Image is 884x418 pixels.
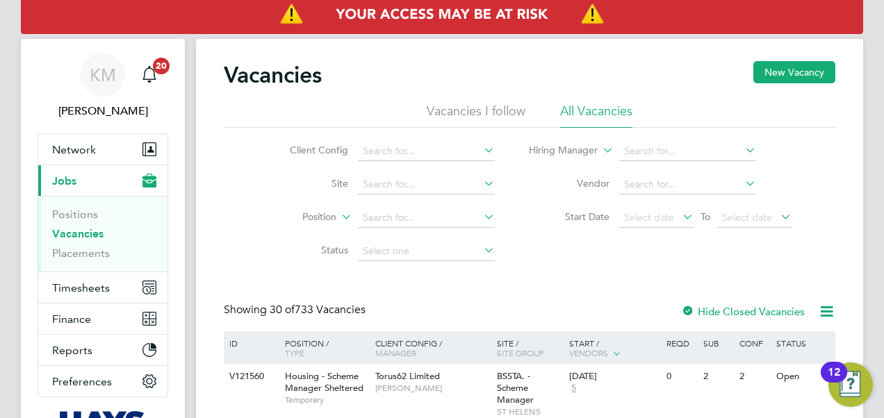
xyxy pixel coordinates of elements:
[427,103,525,128] li: Vacancies I follow
[268,177,348,190] label: Site
[497,370,534,406] span: BSSTA. - Scheme Manager
[256,210,336,224] label: Position
[275,331,372,365] div: Position /
[375,347,416,358] span: Manager
[52,143,96,156] span: Network
[38,103,168,119] span: Katie McPherson
[375,370,440,382] span: Torus62 Limited
[226,331,275,355] div: ID
[285,347,304,358] span: Type
[358,142,495,161] input: Search for...
[773,364,833,390] div: Open
[493,331,566,365] div: Site /
[828,372,840,390] div: 12
[358,175,495,194] input: Search for...
[497,347,544,358] span: Site Group
[38,53,168,119] a: KM[PERSON_NAME]
[90,66,116,84] span: KM
[38,272,167,303] button: Timesheets
[569,371,660,383] div: [DATE]
[358,242,495,261] input: Select one
[52,344,92,357] span: Reports
[722,211,772,224] span: Select date
[569,347,608,358] span: Vendors
[270,303,295,317] span: 30 of
[38,366,167,396] button: Preferences
[828,362,873,407] button: Open Resource Center, 12 new notifications
[38,165,167,196] button: Jobs
[736,364,772,390] div: 2
[566,331,663,366] div: Start /
[773,331,833,355] div: Status
[497,406,563,417] span: ST HELENS
[619,175,756,194] input: Search for...
[52,208,98,221] a: Positions
[569,383,578,394] span: 5
[375,383,490,394] span: [PERSON_NAME]
[681,305,805,318] label: Hide Closed Vacancies
[285,370,363,394] span: Housing - Scheme Manager Sheltered
[52,312,91,326] span: Finance
[753,61,835,83] button: New Vacancy
[268,144,348,156] label: Client Config
[224,303,368,317] div: Showing
[136,53,163,97] a: 20
[38,303,167,334] button: Finance
[663,364,699,390] div: 0
[38,196,167,271] div: Jobs
[285,394,368,406] span: Temporary
[153,58,170,74] span: 20
[663,331,699,355] div: Reqd
[700,331,736,355] div: Sub
[700,364,736,390] div: 2
[560,103,632,128] li: All Vacancies
[52,281,110,294] span: Timesheets
[52,227,104,240] a: Vacancies
[270,303,366,317] span: 733 Vacancies
[52,375,112,388] span: Preferences
[736,331,772,355] div: Conf
[52,246,110,260] a: Placements
[38,335,167,365] button: Reports
[530,177,609,190] label: Vendor
[224,61,322,89] h2: Vacancies
[530,210,609,223] label: Start Date
[358,208,495,228] input: Search for...
[52,174,76,187] span: Jobs
[518,144,598,158] label: Hiring Manager
[696,208,714,226] span: To
[226,364,275,390] div: V121560
[372,331,493,365] div: Client Config /
[268,244,348,256] label: Status
[38,134,167,165] button: Network
[619,142,756,161] input: Search for...
[624,211,674,224] span: Select date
